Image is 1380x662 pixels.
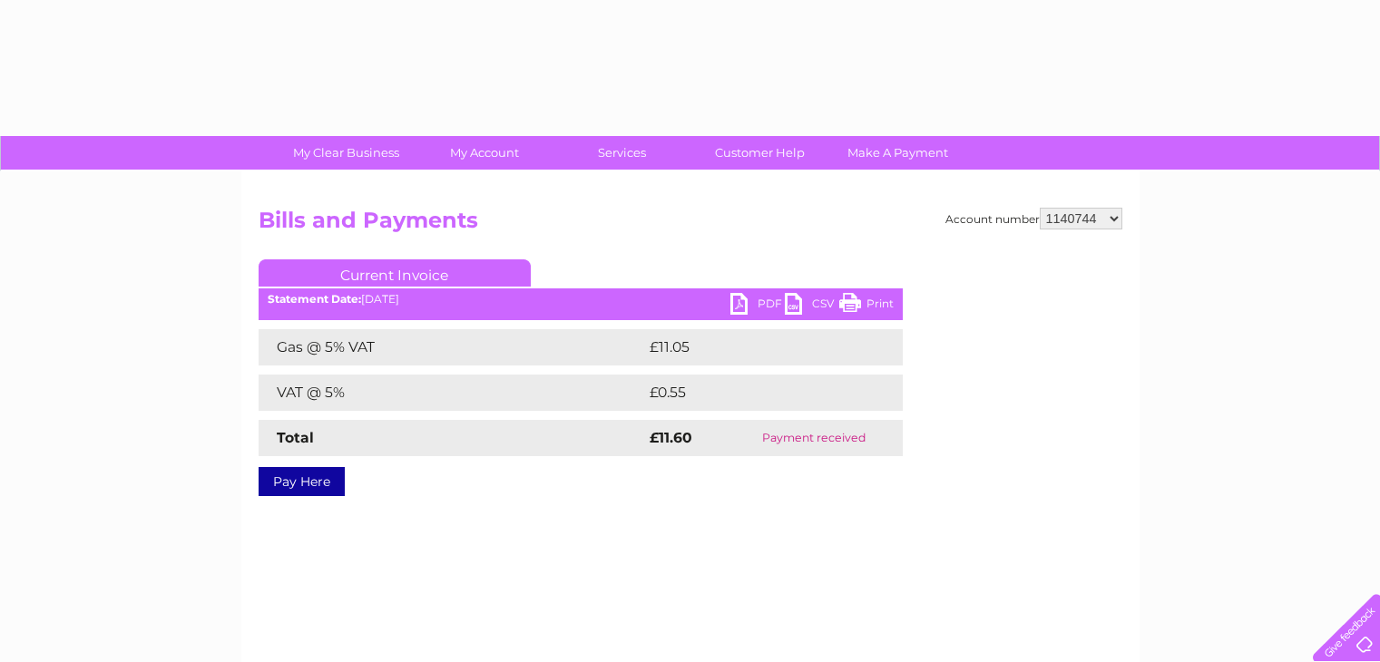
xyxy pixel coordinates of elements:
td: £11.05 [645,329,863,365]
a: CSV [785,293,839,319]
a: Pay Here [259,467,345,496]
h2: Bills and Payments [259,208,1122,242]
td: Payment received [726,420,903,456]
td: Gas @ 5% VAT [259,329,645,365]
strong: Total [277,429,314,446]
a: Print [839,293,894,319]
a: Make A Payment [823,136,973,170]
td: £0.55 [645,375,860,411]
a: Current Invoice [259,259,531,287]
div: [DATE] [259,293,903,306]
b: Statement Date: [268,292,361,306]
td: VAT @ 5% [259,375,645,411]
a: Services [547,136,697,170]
a: My Account [409,136,559,170]
a: PDF [730,293,785,319]
a: My Clear Business [271,136,421,170]
div: Account number [945,208,1122,229]
a: Customer Help [685,136,835,170]
strong: £11.60 [650,429,692,446]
